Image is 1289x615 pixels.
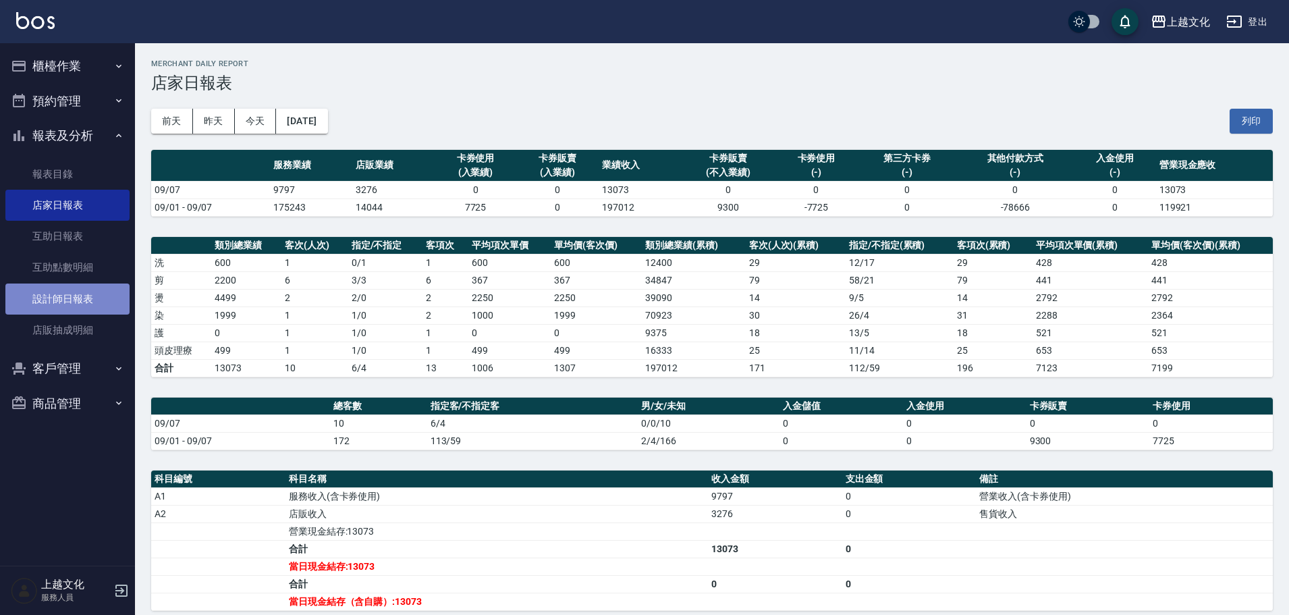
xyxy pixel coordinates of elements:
td: 燙 [151,289,211,306]
td: 13073 [599,181,681,198]
td: 112/59 [846,359,954,377]
td: 2250 [551,289,642,306]
td: 600 [551,254,642,271]
td: 售貨收入 [976,505,1273,523]
th: 備註 [976,471,1273,488]
button: 昨天 [193,109,235,134]
button: 報表及分析 [5,118,130,153]
td: 2 [281,289,348,306]
td: 0 [957,181,1074,198]
td: 1006 [468,359,551,377]
td: 0 [211,324,281,342]
td: 13 [422,359,468,377]
td: 31 [954,306,1033,324]
td: 6 [422,271,468,289]
td: 3276 [352,181,435,198]
td: 6/4 [427,415,638,432]
td: 13073 [1156,181,1273,198]
td: 1 [422,254,468,271]
td: 11 / 14 [846,342,954,359]
td: 7199 [1148,359,1273,377]
h2: Merchant Daily Report [151,59,1273,68]
div: (入業績) [438,165,514,180]
button: 列印 [1230,109,1273,134]
table: a dense table [151,237,1273,377]
td: 428 [1033,254,1149,271]
td: 70923 [642,306,745,324]
div: (不入業績) [684,165,772,180]
td: 0 / 1 [348,254,423,271]
td: 14044 [352,198,435,216]
td: 0 [779,415,903,432]
td: 9797 [708,487,842,505]
td: 0 [681,181,775,198]
button: 前天 [151,109,193,134]
div: (-) [960,165,1070,180]
td: 25 [746,342,846,359]
td: 0 [1026,415,1150,432]
h5: 上越文化 [41,578,110,591]
button: 上越文化 [1145,8,1215,36]
th: 收入金額 [708,471,842,488]
td: 14 [746,289,846,306]
td: 7725 [1149,432,1273,450]
th: 科目名稱 [285,471,708,488]
div: 卡券使用 [779,151,854,165]
td: 521 [1033,324,1149,342]
th: 類別總業績 [211,237,281,255]
td: 0 [468,324,551,342]
th: 科目編號 [151,471,285,488]
td: 剪 [151,271,211,289]
td: 09/07 [151,181,270,198]
td: 1 [281,254,348,271]
td: 521 [1148,324,1273,342]
div: (-) [1077,165,1153,180]
td: 367 [468,271,551,289]
td: 服務收入(含卡券使用) [285,487,708,505]
td: 0 [435,181,517,198]
th: 卡券使用 [1149,398,1273,415]
td: 119921 [1156,198,1273,216]
div: 卡券使用 [438,151,514,165]
div: 卡券販賣 [684,151,772,165]
td: A2 [151,505,285,523]
td: 1 [422,324,468,342]
td: 1 / 0 [348,342,423,359]
th: 類別總業績(累積) [642,237,745,255]
h3: 店家日報表 [151,74,1273,92]
td: 6 [281,271,348,289]
td: 1000 [468,306,551,324]
td: 367 [551,271,642,289]
button: 客戶管理 [5,351,130,386]
td: 當日現金結存（含自購）:13073 [285,593,708,610]
div: (-) [779,165,854,180]
table: a dense table [151,150,1273,217]
td: 1 / 0 [348,324,423,342]
td: 0 [516,181,599,198]
th: 營業現金應收 [1156,150,1273,182]
a: 互助日報表 [5,221,130,252]
td: 合計 [285,575,708,593]
td: 2 [422,289,468,306]
td: 1999 [551,306,642,324]
td: 12400 [642,254,745,271]
td: A1 [151,487,285,505]
td: 營業收入(含卡券使用) [976,487,1273,505]
th: 客次(人次)(累積) [746,237,846,255]
th: 客項次(累積) [954,237,1033,255]
td: 2792 [1148,289,1273,306]
td: 653 [1148,342,1273,359]
td: 499 [211,342,281,359]
td: 1 [422,342,468,359]
td: 0 [1074,198,1156,216]
td: 0 [1149,415,1273,432]
td: 2792 [1033,289,1149,306]
td: 9300 [1026,432,1150,450]
td: 653 [1033,342,1149,359]
td: 0 [779,432,903,450]
td: 1 [281,306,348,324]
td: 0 [775,181,858,198]
button: 今天 [235,109,277,134]
td: 0 [857,181,956,198]
th: 指定/不指定(累積) [846,237,954,255]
